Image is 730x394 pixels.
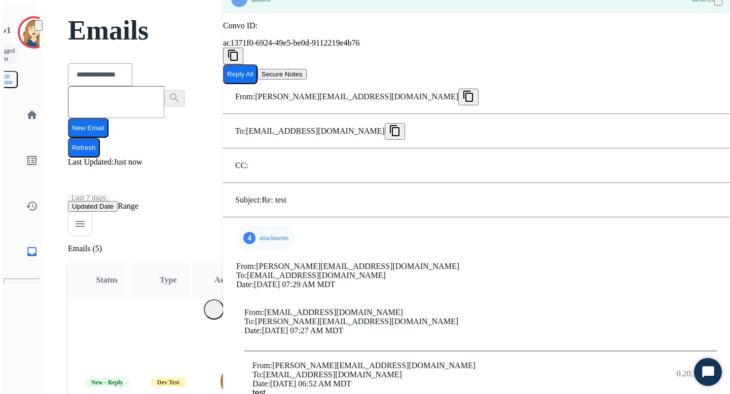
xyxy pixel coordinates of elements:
div: From: [244,308,717,317]
span: Just now [114,157,142,166]
mat-icon: search [168,92,180,104]
mat-icon: content_copy [462,90,474,102]
button: New Email [68,118,108,138]
img: avatar [20,18,48,47]
div: To: [244,317,717,326]
p: Convo ID: [223,21,730,30]
div: Date: [236,280,717,289]
span: [PERSON_NAME][EMAIL_ADDRESS][DOMAIN_NAME] [256,262,459,270]
p: CC: [235,161,248,170]
span: [PERSON_NAME][EMAIL_ADDRESS][DOMAIN_NAME] [272,361,476,370]
mat-icon: content_copy [227,49,239,61]
span: New - Reply [85,378,129,387]
span: Dev Test [151,378,186,387]
mat-icon: menu [74,218,86,230]
span: [EMAIL_ADDRESS][DOMAIN_NAME] [264,308,403,317]
div: 4 [243,232,255,244]
span: Status [96,275,118,284]
div: Date: [244,326,717,335]
h2: Emails [68,20,710,41]
span: [PERSON_NAME][EMAIL_ADDRESS][DOMAIN_NAME] [255,317,458,326]
p: Subject: [235,195,262,205]
div: Date: [252,379,717,388]
div: From: [252,361,717,370]
span: [DATE] 07:27 AM MDT [262,326,343,335]
button: Start Chat [694,358,722,386]
p: 0.20.1027RC [677,368,720,380]
svg: Open Chat [701,365,715,379]
div: To: [252,370,717,379]
span: Assignee [214,275,245,284]
span: [EMAIL_ADDRESS][DOMAIN_NAME] [247,271,386,280]
button: Updated Date [68,201,118,212]
span: [EMAIL_ADDRESS][DOMAIN_NAME] [246,127,385,136]
span: [EMAIL_ADDRESS][DOMAIN_NAME] [263,370,402,379]
span: Type [160,275,176,284]
p: To: [235,127,246,136]
p: Emails (5) [68,244,710,253]
p: [PERSON_NAME][EMAIL_ADDRESS][DOMAIN_NAME] [255,92,458,101]
mat-icon: home [26,109,38,121]
mat-icon: content_copy [389,125,401,137]
div: To: [236,271,717,280]
span: Last 7 days [71,196,106,200]
button: Secure Notes [258,69,307,80]
div: From: [236,262,717,271]
button: Last 7 days [68,195,109,201]
button: Reply All [223,64,258,84]
span: ac1371f0-6924-49e5-be0d-9112219e4b76 [223,38,360,47]
span: Range [68,202,138,210]
p: From: [235,92,255,101]
span: Last Updated: [68,157,114,166]
p: Re: test [262,195,286,205]
span: [DATE] 07:29 AM MDT [254,280,335,289]
mat-icon: inbox [26,246,38,258]
span: [DATE] 06:52 AM MDT [270,379,351,388]
mat-icon: history [26,200,38,212]
mat-icon: list_alt [26,154,38,167]
button: Refresh [68,138,100,157]
p: attachments [260,234,288,242]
